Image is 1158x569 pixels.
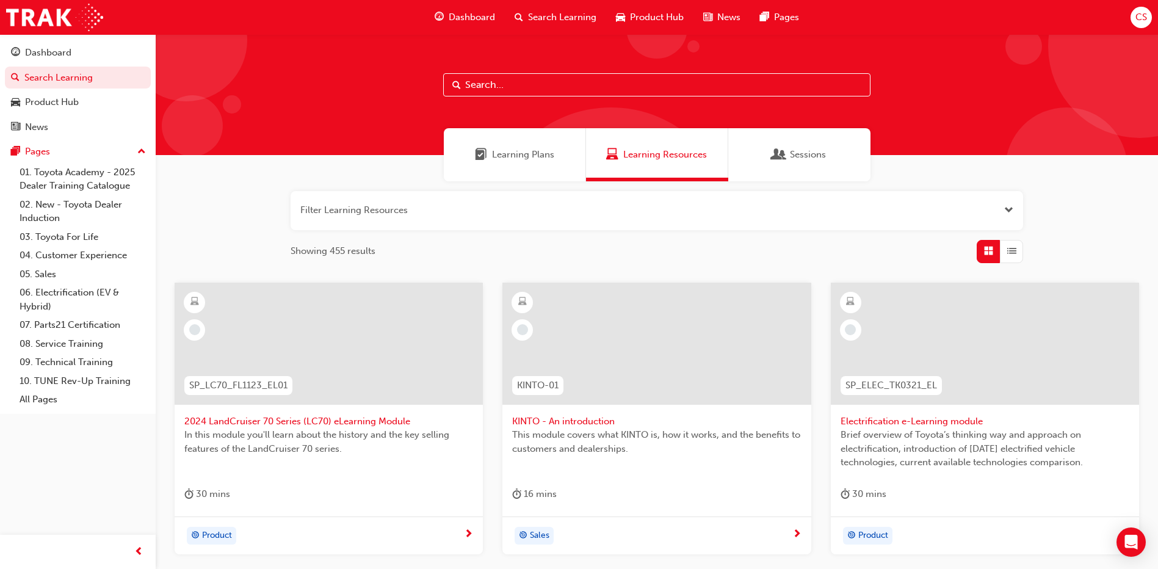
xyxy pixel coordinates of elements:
[11,48,20,59] span: guage-icon
[773,148,785,162] span: Sessions
[1135,10,1147,24] span: CS
[512,415,801,429] span: KINTO - An introduction
[134,545,143,560] span: prev-icon
[202,529,232,543] span: Product
[25,95,79,109] div: Product Hub
[464,529,473,540] span: next-icon
[512,487,557,502] div: 16 mins
[189,379,288,393] span: SP_LC70_FL1123_EL01
[184,487,194,502] span: duration-icon
[25,145,50,159] div: Pages
[443,73,870,96] input: Search...
[630,10,684,24] span: Product Hub
[519,528,527,544] span: target-icon
[984,244,993,258] span: Grid
[15,246,151,265] a: 04. Customer Experience
[291,244,375,258] span: Showing 455 results
[11,73,20,84] span: search-icon
[11,97,20,108] span: car-icon
[717,10,740,24] span: News
[760,10,769,25] span: pages-icon
[452,78,461,92] span: Search
[435,10,444,25] span: guage-icon
[15,316,151,335] a: 07. Parts21 Certification
[728,128,870,181] a: SessionsSessions
[693,5,750,30] a: news-iconNews
[15,265,151,284] a: 05. Sales
[841,415,1129,429] span: Electrification e-Learning module
[5,91,151,114] a: Product Hub
[858,529,888,543] span: Product
[528,10,596,24] span: Search Learning
[841,487,850,502] span: duration-icon
[15,372,151,391] a: 10. TUNE Rev-Up Training
[184,428,473,455] span: In this module you'll learn about the history and the key selling features of the LandCruiser 70 ...
[512,428,801,455] span: This module covers what KINTO is, how it works, and the benefits to customers and dealerships.
[184,487,230,502] div: 30 mins
[703,10,712,25] span: news-icon
[606,5,693,30] a: car-iconProduct Hub
[190,294,199,310] span: learningResourceType_ELEARNING-icon
[492,148,554,162] span: Learning Plans
[5,67,151,89] a: Search Learning
[11,147,20,158] span: pages-icon
[175,283,483,555] a: SP_LC70_FL1123_EL012024 LandCruiser 70 Series (LC70) eLearning ModuleIn this module you'll learn ...
[15,228,151,247] a: 03. Toyota For Life
[517,324,528,335] span: learningRecordVerb_NONE-icon
[515,10,523,25] span: search-icon
[518,294,527,310] span: learningResourceType_ELEARNING-icon
[623,148,707,162] span: Learning Resources
[512,487,521,502] span: duration-icon
[5,140,151,163] button: Pages
[841,428,1129,469] span: Brief overview of Toyota’s thinking way and approach on electrification, introduction of [DATE] e...
[444,128,586,181] a: Learning PlansLearning Plans
[505,5,606,30] a: search-iconSearch Learning
[15,283,151,316] a: 06. Electrification (EV & Hybrid)
[1004,203,1013,217] button: Open the filter
[25,120,48,134] div: News
[15,163,151,195] a: 01. Toyota Academy - 2025 Dealer Training Catalogue
[15,335,151,353] a: 08. Service Training
[137,144,146,160] span: up-icon
[846,294,855,310] span: learningResourceType_ELEARNING-icon
[1116,527,1146,557] div: Open Intercom Messenger
[586,128,728,181] a: Learning ResourcesLearning Resources
[15,390,151,409] a: All Pages
[502,283,811,555] a: KINTO-01KINTO - An introductionThis module covers what KINTO is, how it works, and the benefits t...
[184,415,473,429] span: 2024 LandCruiser 70 Series (LC70) eLearning Module
[774,10,799,24] span: Pages
[517,379,559,393] span: KINTO-01
[475,148,487,162] span: Learning Plans
[847,528,856,544] span: target-icon
[845,379,937,393] span: SP_ELEC_TK0321_EL
[5,42,151,64] a: Dashboard
[530,529,549,543] span: Sales
[845,324,856,335] span: learningRecordVerb_NONE-icon
[5,39,151,140] button: DashboardSearch LearningProduct HubNews
[750,5,809,30] a: pages-iconPages
[1007,244,1016,258] span: List
[606,148,618,162] span: Learning Resources
[790,148,826,162] span: Sessions
[11,122,20,133] span: news-icon
[189,324,200,335] span: learningRecordVerb_NONE-icon
[15,195,151,228] a: 02. New - Toyota Dealer Induction
[6,4,103,31] img: Trak
[616,10,625,25] span: car-icon
[841,487,886,502] div: 30 mins
[191,528,200,544] span: target-icon
[792,529,802,540] span: next-icon
[25,46,71,60] div: Dashboard
[425,5,505,30] a: guage-iconDashboard
[5,116,151,139] a: News
[15,353,151,372] a: 09. Technical Training
[449,10,495,24] span: Dashboard
[1131,7,1152,28] button: CS
[831,283,1139,555] a: SP_ELEC_TK0321_ELElectrification e-Learning moduleBrief overview of Toyota’s thinking way and app...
